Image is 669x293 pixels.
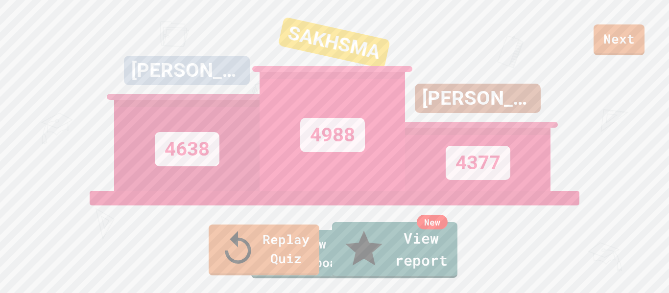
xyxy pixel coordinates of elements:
[594,24,645,55] a: Next
[300,118,365,152] div: 4988
[155,132,219,166] div: 4638
[417,215,448,229] div: New
[332,222,457,278] a: View report
[415,84,541,113] div: [PERSON_NAME]
[278,17,390,69] div: SAKHSMA
[124,56,250,85] div: [PERSON_NAME]
[446,146,510,180] div: 4377
[209,225,319,275] a: Replay Quiz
